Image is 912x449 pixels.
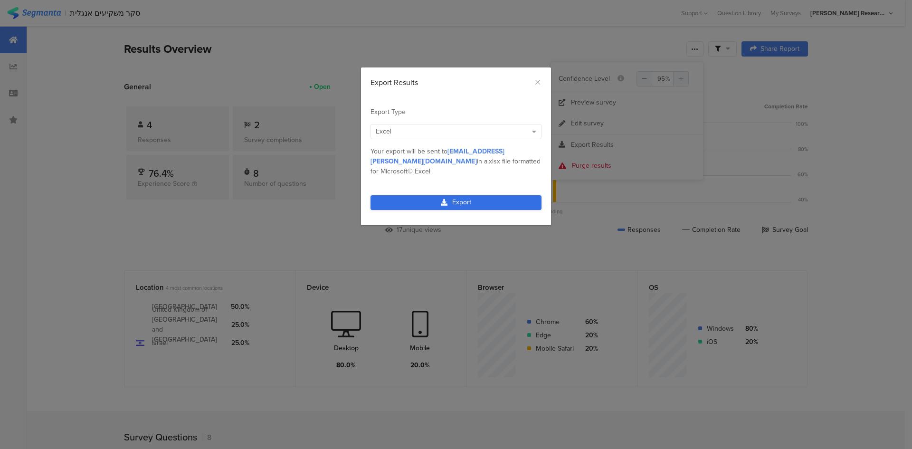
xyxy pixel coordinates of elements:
[534,77,541,88] button: Close
[370,146,541,176] div: Your export will be sent to in a
[361,67,551,225] div: dialog
[376,126,391,136] span: Excel
[370,156,541,176] span: .xlsx file formatted for Microsoft© Excel
[370,146,504,166] span: [EMAIL_ADDRESS][PERSON_NAME][DOMAIN_NAME]
[370,107,541,117] div: Export Type
[370,195,541,210] a: Export
[370,77,541,88] div: Export Results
